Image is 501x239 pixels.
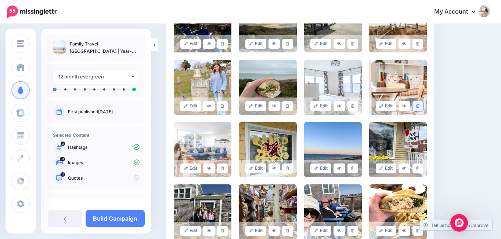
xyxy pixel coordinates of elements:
img: 48c4a6381fc938a68e5896fa782bbbea_thumb.jpg [53,40,66,54]
img: 10d521d4d1ab63566bad660c38a077b6_large.jpg [174,122,231,177]
a: Edit [376,39,397,49]
img: 1887447c6b86da2b8c602d2c4709258b_large.jpg [304,60,362,115]
a: Edit [245,39,266,49]
a: Edit [310,39,331,49]
a: Edit [245,101,266,111]
a: Edit [245,226,266,236]
a: Edit [376,226,397,236]
img: menu.png [17,40,24,47]
a: Edit [310,226,331,236]
div: Open Intercom Messenger [450,214,468,232]
span: 14 [61,172,65,177]
div: 12 month evergreen [58,73,131,81]
a: My Account [427,3,490,21]
img: Missinglettr [7,5,57,18]
a: [DATE] [98,109,113,114]
a: Edit [310,163,331,173]
img: d979e751c33bd18f5eddcbb82633581c_large.jpg [174,60,231,115]
span: 34 [60,157,65,161]
a: Edit [245,163,266,173]
span: 3 [61,141,65,146]
a: Edit [180,226,201,236]
img: b4ee376f54b803d3fd5cf0cc117b9117_large.jpg [239,122,296,177]
p: Quotes [68,175,140,181]
img: e8135b2bdf168d38b12292e419af4b0b_large.jpg [369,122,427,177]
p: Hashtags [68,144,140,151]
a: Edit [310,101,331,111]
h4: Selected Content [53,132,140,138]
img: 1560ebe0069fec49f0a20cf45f6b535a_large.jpg [304,122,362,177]
p: First published [68,109,140,115]
p: Family Travel [GEOGRAPHIC_DATA] | Year-Round Guide [70,40,140,55]
a: Edit [376,101,397,111]
a: Edit [376,163,397,173]
a: Edit [180,163,201,173]
a: Tell us how we can improve [420,220,492,230]
button: 12 month evergreen [53,70,140,84]
img: 591630dae791bd1f8eb0be8251293cef_large.jpg [239,60,296,115]
img: 2313ae0cdd6c8963f1bc94cb13d579ef_large.jpg [369,60,427,115]
p: Images [68,159,140,166]
a: Edit [180,39,201,49]
a: Edit [180,101,201,111]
